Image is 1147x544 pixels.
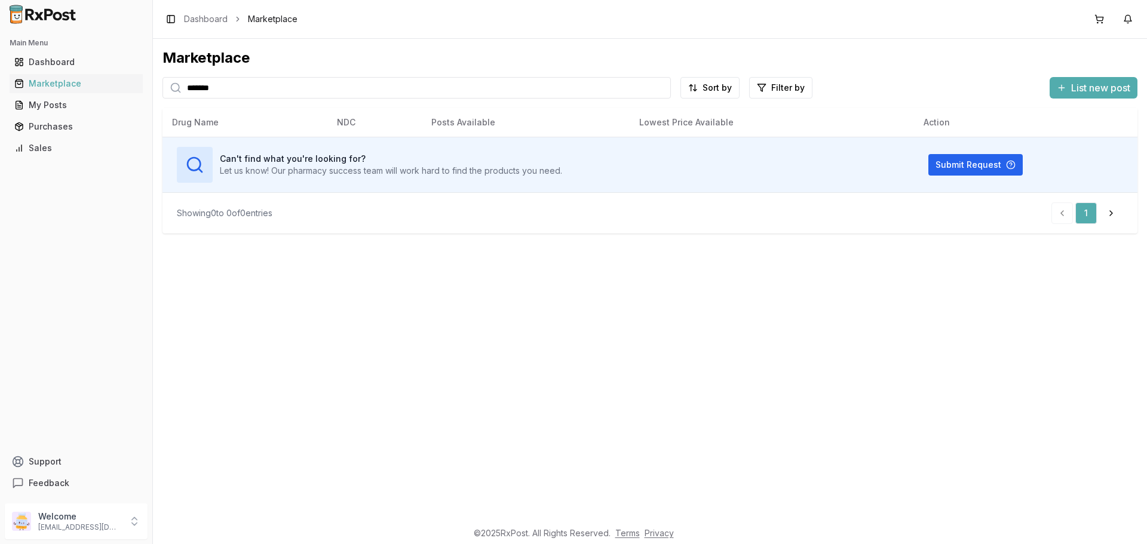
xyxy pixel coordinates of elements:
[1050,77,1137,99] button: List new post
[29,477,69,489] span: Feedback
[5,472,148,494] button: Feedback
[1099,202,1123,224] a: Go to next page
[248,13,298,25] span: Marketplace
[1075,202,1097,224] a: 1
[10,137,143,159] a: Sales
[680,77,740,99] button: Sort by
[1050,83,1137,95] a: List new post
[220,153,562,165] h3: Can't find what you're looking for?
[14,99,138,111] div: My Posts
[12,512,31,531] img: User avatar
[1071,81,1130,95] span: List new post
[14,78,138,90] div: Marketplace
[645,528,674,538] a: Privacy
[10,94,143,116] a: My Posts
[1051,202,1123,224] nav: pagination
[703,82,732,94] span: Sort by
[184,13,228,25] a: Dashboard
[5,139,148,158] button: Sales
[14,56,138,68] div: Dashboard
[928,154,1023,176] button: Submit Request
[14,121,138,133] div: Purchases
[5,451,148,472] button: Support
[220,165,562,177] p: Let us know! Our pharmacy success team will work hard to find the products you need.
[162,108,327,137] th: Drug Name
[5,53,148,72] button: Dashboard
[10,116,143,137] a: Purchases
[5,96,148,115] button: My Posts
[771,82,805,94] span: Filter by
[10,73,143,94] a: Marketplace
[10,51,143,73] a: Dashboard
[422,108,630,137] th: Posts Available
[38,511,121,523] p: Welcome
[914,108,1137,137] th: Action
[38,523,121,532] p: [EMAIL_ADDRESS][DOMAIN_NAME]
[10,38,143,48] h2: Main Menu
[615,528,640,538] a: Terms
[162,48,1137,67] div: Marketplace
[630,108,914,137] th: Lowest Price Available
[184,13,298,25] nav: breadcrumb
[5,5,81,24] img: RxPost Logo
[5,117,148,136] button: Purchases
[749,77,812,99] button: Filter by
[327,108,422,137] th: NDC
[14,142,138,154] div: Sales
[177,207,272,219] div: Showing 0 to 0 of 0 entries
[5,74,148,93] button: Marketplace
